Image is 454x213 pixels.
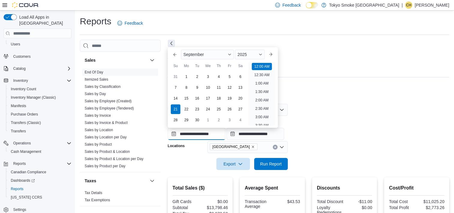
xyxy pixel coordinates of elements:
[8,148,71,155] span: Cash Management
[8,102,29,110] a: Manifests
[418,205,444,210] div: $2,773.26
[306,2,318,8] input: Dark Mode
[192,94,202,103] div: day-16
[11,140,71,147] span: Operations
[282,2,301,8] span: Feedback
[149,57,156,64] button: Sales
[149,177,156,184] button: Taxes
[245,199,271,209] div: Transaction Average
[85,106,134,110] a: Sales by Employee (Tendered)
[6,85,74,93] button: Inventory Count
[6,147,74,156] button: Cash Management
[85,164,125,168] span: Sales by Product per Day
[225,115,234,125] div: day-3
[216,158,250,170] button: Export
[11,77,30,84] button: Inventory
[182,94,191,103] div: day-15
[203,94,213,103] div: day-17
[192,83,202,92] div: day-9
[214,104,224,114] div: day-25
[85,157,143,161] a: Sales by Product & Location per Day
[85,135,127,140] span: Sales by Location per Day
[401,2,403,9] p: |
[8,194,71,201] span: Washington CCRS
[214,61,224,71] div: Th
[85,70,103,75] span: End Of Day
[266,50,275,59] button: Next month
[173,199,199,204] div: Gift Cards
[85,57,96,63] h3: Sales
[80,189,161,206] div: Taxes
[8,128,71,135] span: Transfers
[85,77,108,82] span: Itemized Sales
[85,106,134,111] span: Sales by Employee (Tendered)
[214,115,224,125] div: day-2
[11,53,71,60] span: Customers
[11,129,26,134] span: Transfers
[85,128,113,132] a: Sales by Location
[6,193,74,202] button: [US_STATE] CCRS
[389,205,415,210] div: Total Profit
[6,168,74,176] button: Canadian Compliance
[85,142,112,147] a: Sales by Product
[11,187,23,191] span: Reports
[8,185,26,193] a: Reports
[6,102,74,110] button: Manifests
[11,178,35,183] span: Dashboards
[252,71,272,79] li: 12:30 AM
[85,190,102,195] span: Tax Details
[170,50,180,59] button: Previous Month
[225,83,234,92] div: day-12
[1,159,74,168] button: Reports
[192,72,202,82] div: day-2
[182,104,191,114] div: day-22
[201,199,228,204] div: $0.00
[182,61,191,71] div: Mo
[405,2,412,9] div: Courtney Hubley
[6,185,74,193] button: Reports
[85,92,106,96] a: Sales by Day
[85,150,130,154] a: Sales by Product & Location
[415,2,449,9] p: [PERSON_NAME]
[11,53,33,60] a: Customers
[236,94,245,103] div: day-20
[273,145,278,150] button: Clear input
[11,87,36,91] span: Inventory Count
[1,139,74,147] button: Operations
[8,185,71,193] span: Reports
[192,115,202,125] div: day-30
[85,142,112,147] span: Sales by Product
[85,178,96,184] h3: Taxes
[329,2,399,9] p: Tokyo Smoke [GEOGRAPHIC_DATA]
[8,85,71,93] span: Inventory Count
[182,72,191,82] div: day-1
[171,61,180,71] div: Su
[260,161,282,167] span: Run Report
[168,40,175,47] button: Next
[170,71,246,125] div: September, 2025
[11,160,71,167] span: Reports
[85,84,121,89] span: Sales by Classification
[8,102,71,110] span: Manifests
[225,72,234,82] div: day-5
[11,103,26,108] span: Manifests
[1,76,74,85] button: Inventory
[85,120,128,125] span: Sales by Invoice & Product
[225,94,234,103] div: day-19
[1,52,74,61] button: Customers
[201,205,228,210] div: $13,798.46
[13,161,26,166] span: Reports
[203,83,213,92] div: day-10
[182,83,191,92] div: day-8
[183,52,204,57] span: September
[171,83,180,92] div: day-7
[227,128,284,140] input: Press the down key to open a popover containing a calendar.
[11,65,28,72] button: Catalog
[13,141,31,146] span: Operations
[13,78,28,83] span: Inventory
[220,158,246,170] span: Export
[236,61,245,71] div: Sa
[214,94,224,103] div: day-18
[1,64,74,73] button: Catalog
